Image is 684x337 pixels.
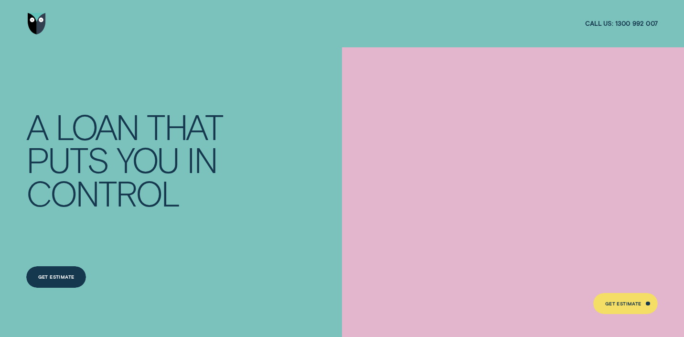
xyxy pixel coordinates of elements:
span: 1300 992 007 [615,20,658,28]
a: Get Estimate [593,293,658,315]
a: Get Estimate [26,266,86,288]
h4: A LOAN THAT PUTS YOU IN CONTROL [26,109,232,209]
a: Call us:1300 992 007 [585,20,658,28]
span: Call us: [585,20,613,28]
img: Wisr [28,13,45,34]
